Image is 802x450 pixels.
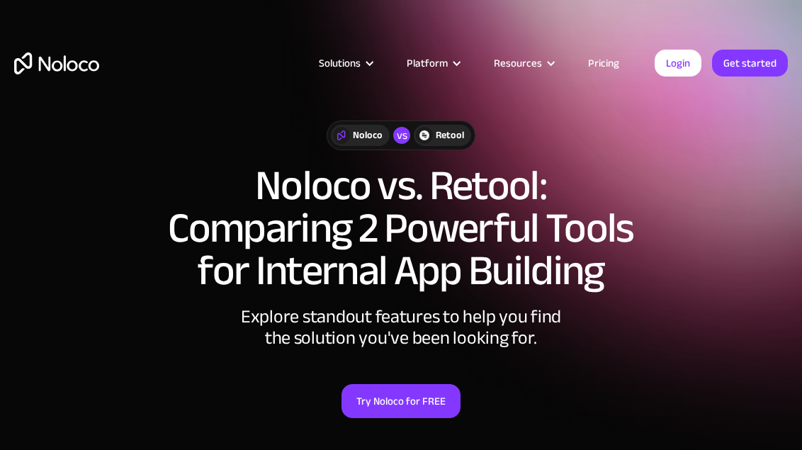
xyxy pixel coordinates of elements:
[188,306,614,349] div: Explore standout features to help you find the solution you've been looking for.
[476,54,570,72] div: Resources
[494,54,542,72] div: Resources
[353,128,383,143] div: Noloco
[14,52,99,74] a: home
[655,50,701,77] a: Login
[301,54,389,72] div: Solutions
[14,164,788,292] h1: Noloco vs. Retool: Comparing 2 Powerful Tools for Internal App Building
[407,54,448,72] div: Platform
[319,54,361,72] div: Solutions
[570,54,637,72] a: Pricing
[341,384,461,418] a: Try Noloco for FREE
[393,127,410,144] div: vs
[436,128,464,143] div: Retool
[712,50,788,77] a: Get started
[389,54,476,72] div: Platform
